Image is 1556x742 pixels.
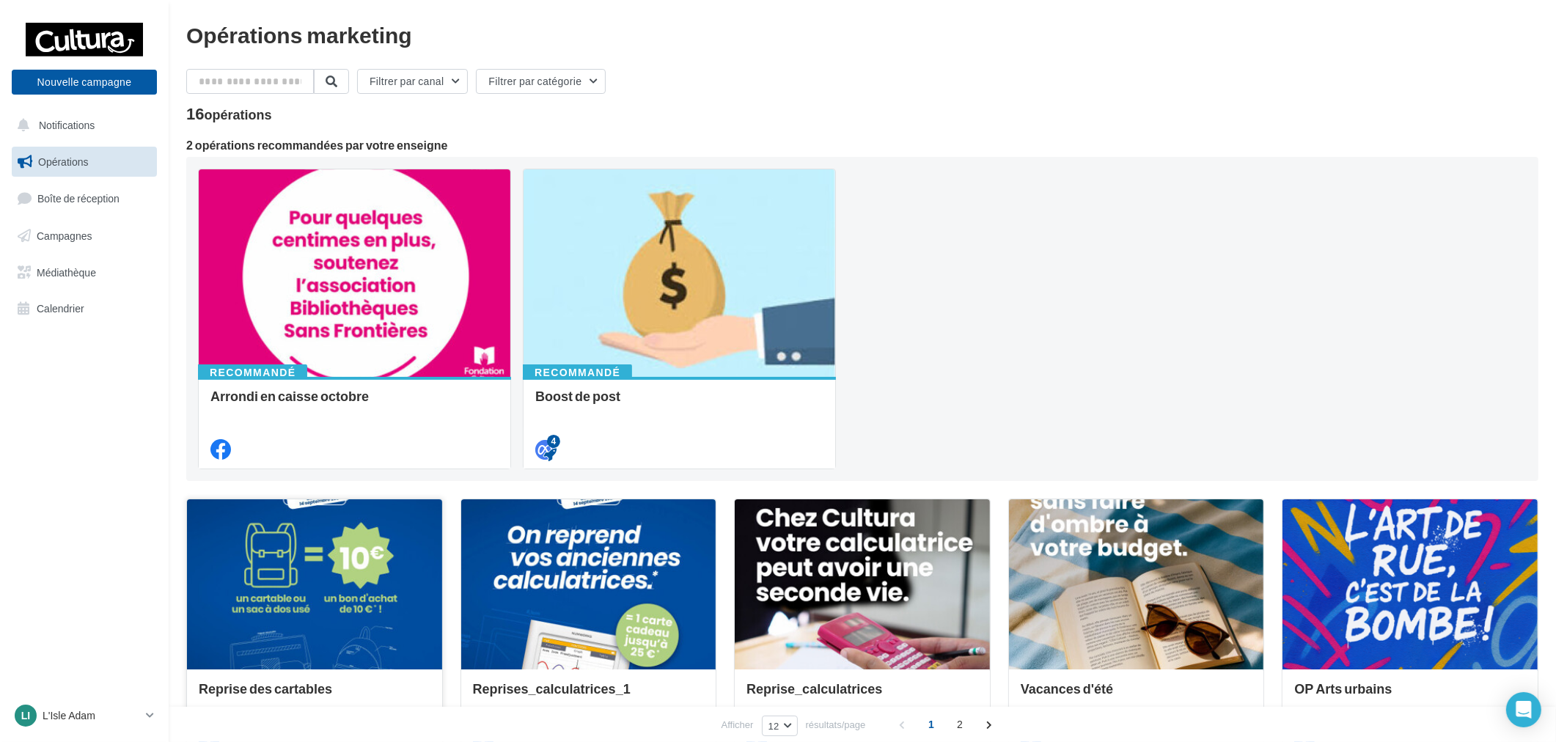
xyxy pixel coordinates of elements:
span: Afficher [722,718,754,732]
span: Notifications [39,119,95,131]
div: OP Arts urbains [1294,681,1526,710]
a: LI L'Isle Adam [12,702,157,730]
a: Médiathèque [9,257,160,288]
div: Reprises_calculatrices_1 [473,681,705,710]
div: 16 [186,106,272,122]
a: Calendrier [9,293,160,324]
div: Reprise_calculatrices [746,681,978,710]
button: Filtrer par catégorie [476,69,606,94]
div: Recommandé [523,364,632,381]
a: Boîte de réception [9,183,160,214]
span: 12 [768,720,779,732]
span: LI [21,708,30,723]
div: Opérations marketing [186,23,1538,45]
a: Opérations [9,147,160,177]
span: Opérations [38,155,88,168]
div: 2 opérations recommandées par votre enseigne [186,139,1538,151]
p: L'Isle Adam [43,708,140,723]
span: résultats/page [806,718,866,732]
div: Vacances d'été [1021,681,1252,710]
span: Calendrier [37,302,84,315]
button: Nouvelle campagne [12,70,157,95]
div: Open Intercom Messenger [1506,692,1541,727]
div: Boost de post [535,389,823,418]
span: 2 [948,713,972,736]
div: Recommandé [198,364,307,381]
div: Reprise des cartables [199,681,430,710]
div: opérations [204,108,271,121]
button: 12 [762,716,798,736]
a: Campagnes [9,221,160,251]
div: 4 [547,435,560,448]
button: Filtrer par canal [357,69,468,94]
button: Notifications [9,110,154,141]
div: Arrondi en caisse octobre [210,389,499,418]
span: Campagnes [37,229,92,242]
span: Boîte de réception [37,192,120,205]
span: Médiathèque [37,265,96,278]
span: 1 [920,713,943,736]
